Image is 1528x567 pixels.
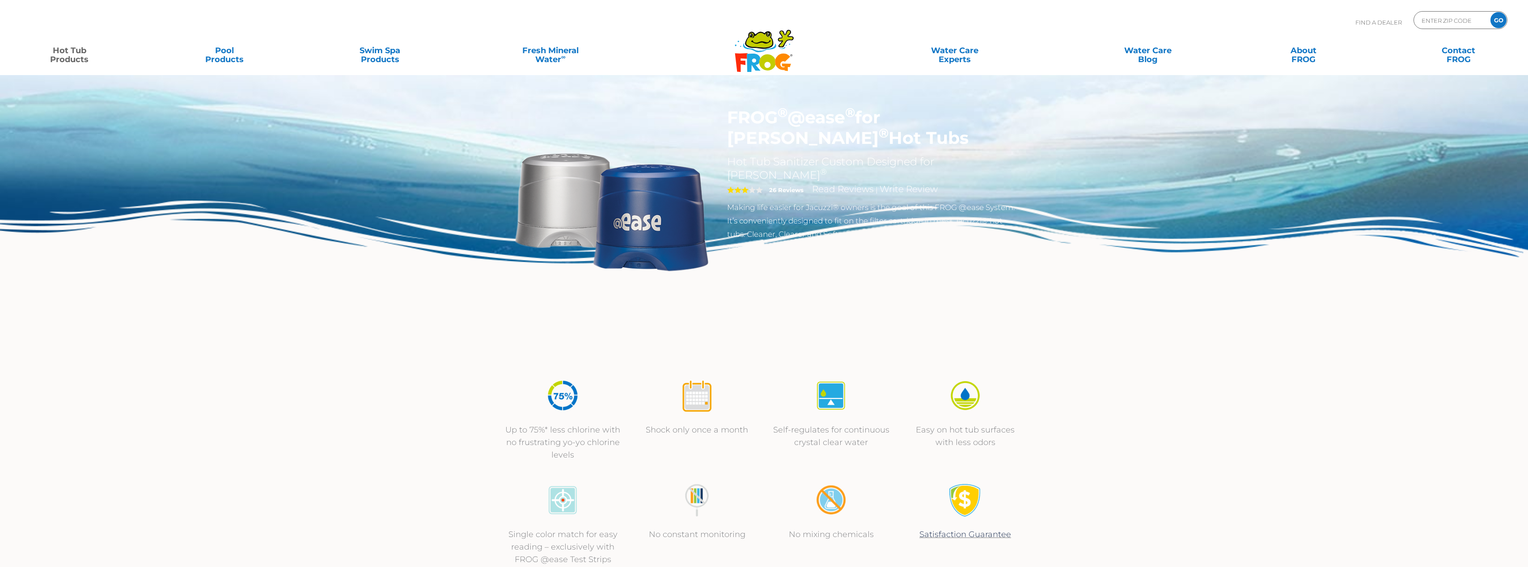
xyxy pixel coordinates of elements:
a: Water CareBlog [1088,42,1208,59]
p: No mixing chemicals [773,528,889,541]
p: No constant monitoring [639,528,755,541]
img: Frog Products Logo [730,18,799,72]
sup: ® [845,105,855,120]
a: Swim SpaProducts [320,42,440,59]
strong: 26 Reviews [769,186,804,193]
sup: ∞ [561,53,566,60]
a: Fresh MineralWater∞ [475,42,626,59]
p: Easy on hot tub surfaces with less odors [907,424,1024,449]
img: icon-atease-color-match [546,483,580,517]
a: Water CareExperts [857,42,1053,59]
input: GO [1490,12,1507,28]
a: Hot TubProducts [9,42,130,59]
h1: FROG @ease for [PERSON_NAME] Hot Tubs [727,107,1019,148]
sup: ® [778,105,787,120]
h2: Hot Tub Sanitizer Custom Designed for [PERSON_NAME] [727,155,1019,182]
a: Write Review [880,184,938,194]
img: icon-atease-75percent-less [546,379,580,412]
img: no-mixing1 [814,483,848,517]
a: PoolProducts [164,42,285,59]
sup: ® [820,167,827,177]
img: icon-atease-easy-on [948,379,982,412]
img: no-constant-monitoring1 [680,483,714,517]
sup: ® [879,125,889,141]
span: | [876,185,878,194]
p: Self-regulates for continuous crystal clear water [773,424,889,449]
span: 3 [727,186,749,193]
p: Find A Dealer [1355,11,1402,34]
img: Sundance-cartridges-2.png [509,107,714,312]
a: AboutFROG [1243,42,1363,59]
p: Single color match for easy reading – exclusively with FROG @ease Test Strips [505,528,621,566]
img: icon-atease-self-regulates [814,379,848,412]
a: Satisfaction Guarantee [919,529,1011,539]
p: Shock only once a month [639,424,755,436]
a: ContactFROG [1398,42,1519,59]
p: Up to 75%* less chlorine with no frustrating yo-yo chlorine levels [505,424,621,461]
a: Read Reviews [812,184,874,194]
img: Satisfaction Guarantee Icon [948,483,982,517]
img: icon-atease-shock-once [680,379,714,412]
